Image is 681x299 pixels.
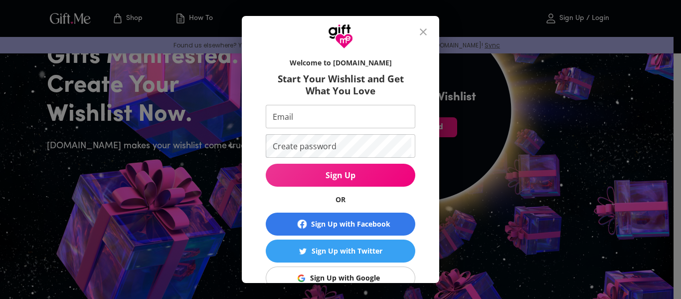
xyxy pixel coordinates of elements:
[310,273,380,284] div: Sign Up with Google
[266,267,415,290] button: Sign Up with GoogleSign Up with Google
[266,73,415,97] h6: Start Your Wishlist and Get What You Love
[298,275,305,282] img: Sign Up with Google
[266,195,415,205] h6: OR
[299,248,307,255] img: Sign Up with Twitter
[266,58,415,68] h6: Welcome to [DOMAIN_NAME]
[266,213,415,236] button: Sign Up with Facebook
[266,240,415,263] button: Sign Up with TwitterSign Up with Twitter
[328,24,353,49] img: GiftMe Logo
[312,246,382,257] div: Sign Up with Twitter
[411,20,435,44] button: close
[266,170,415,181] span: Sign Up
[311,219,390,230] div: Sign Up with Facebook
[266,164,415,187] button: Sign Up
